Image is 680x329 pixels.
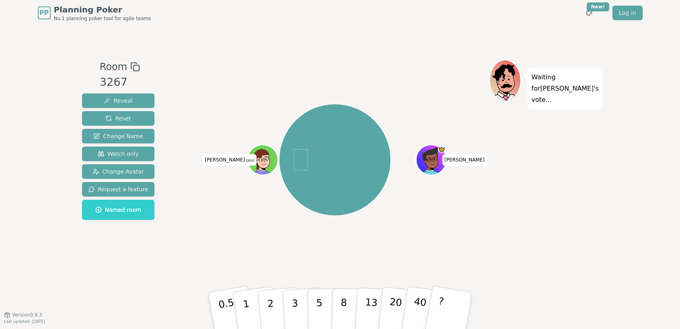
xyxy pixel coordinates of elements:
[95,206,142,214] span: Named room
[442,154,487,166] span: Click to change your name
[104,97,132,105] span: Reveal
[82,111,155,126] button: Reset
[438,145,446,153] span: Rafael is the host
[532,72,599,106] p: Waiting for [PERSON_NAME] 's vote...
[93,132,143,140] span: Change Name
[4,312,42,318] button: Version0.9.3
[587,2,610,11] div: New!
[38,4,151,22] a: PPPlanning PokerNo.1 planning poker tool for agile teams
[82,182,155,197] button: Request a feature
[4,319,45,324] span: Last updated: [DATE]
[98,150,139,158] span: Watch only
[100,74,140,91] div: 3267
[54,4,151,15] span: Planning Poker
[612,6,642,20] a: Log in
[82,164,155,179] button: Change Avatar
[39,8,49,18] span: PP
[82,93,155,108] button: Reveal
[82,129,155,143] button: Change Name
[82,200,155,220] button: Named room
[82,147,155,161] button: Watch only
[582,6,596,20] button: New!
[54,15,151,22] span: No.1 planning poker tool for agile teams
[245,159,255,162] span: (you)
[249,145,277,174] button: Click to change your avatar
[105,114,131,122] span: Reset
[92,168,144,176] span: Change Avatar
[100,60,127,74] span: Room
[203,154,256,166] span: Click to change your name
[88,185,148,193] span: Request a feature
[12,312,42,318] span: Version 0.9.3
